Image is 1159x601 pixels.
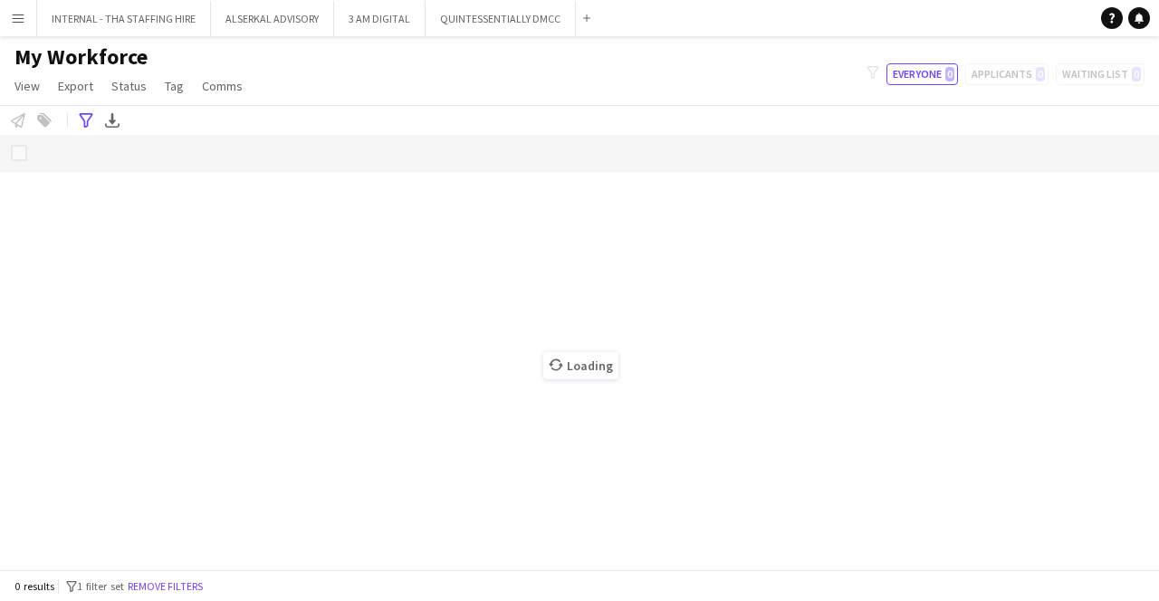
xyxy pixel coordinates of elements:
[158,74,191,98] a: Tag
[945,67,954,81] span: 0
[426,1,576,36] button: QUINTESSENTIALLY DMCC
[165,78,184,94] span: Tag
[543,352,618,379] span: Loading
[58,78,93,94] span: Export
[37,1,211,36] button: INTERNAL - THA STAFFING HIRE
[104,74,154,98] a: Status
[195,74,250,98] a: Comms
[51,74,101,98] a: Export
[334,1,426,36] button: 3 AM DIGITAL
[14,43,148,71] span: My Workforce
[101,110,123,131] app-action-btn: Export XLSX
[211,1,334,36] button: ALSERKAL ADVISORY
[124,577,206,596] button: Remove filters
[7,74,47,98] a: View
[77,579,124,593] span: 1 filter set
[886,63,958,85] button: Everyone0
[111,78,147,94] span: Status
[202,78,243,94] span: Comms
[75,110,97,131] app-action-btn: Advanced filters
[14,78,40,94] span: View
